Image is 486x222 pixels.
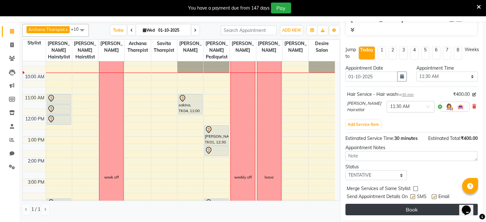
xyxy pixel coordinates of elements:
div: leave [265,174,274,180]
span: [PERSON_NAME] [177,40,203,54]
div: Hair Service - Hair wash [347,91,414,98]
div: Weeks [465,46,479,53]
div: 11:00 AM [24,95,46,101]
div: Status [345,164,407,170]
span: [PERSON_NAME] [230,40,256,54]
img: Hairdresser.png [445,103,453,111]
li: 1 [378,46,386,60]
span: Merge Services of Same Stylist [347,185,411,193]
span: Email [438,193,449,201]
button: Book [345,204,478,215]
span: Archana Tharepist [125,40,150,54]
span: +10 [71,27,83,32]
div: [PERSON_NAME], TK01, 11:00 AM-11:30 AM, Brazilian Wax - Full Hands [47,94,71,104]
li: 6 [432,46,440,60]
li: 8 [454,46,462,60]
div: [PERSON_NAME], TK01, 11:30 AM-12:00 PM, Brazilian Wax - Half Legs [47,105,71,114]
button: ADD NEW [281,26,303,35]
span: [PERSON_NAME] [282,40,308,54]
span: ₹400.00 [453,91,470,98]
div: 10:00 AM [24,73,46,80]
li: 5 [421,46,429,60]
div: [PERSON_NAME], TK01, 12:00 PM-12:30 PM, Threading - Eyebrow [47,115,71,125]
div: Appointment Time [416,65,478,72]
div: 12:00 PM [24,116,46,122]
span: SMS [417,193,427,201]
input: yyyy-mm-dd [345,72,397,81]
div: Today [360,47,374,53]
span: ₹400.00 [461,135,478,141]
div: [PERSON_NAME], TK03, 04:00 PM-04:30 PM, Brazilian Wax - Full Hands [204,199,228,208]
span: [PERSON_NAME] Pediqurist [204,40,229,61]
i: Edit price [472,93,476,96]
button: Add Service Item [346,120,381,129]
span: savita Tharepist [151,40,177,54]
img: Interior.png [457,103,464,111]
span: [PERSON_NAME] [256,40,282,54]
div: Stylist [23,40,46,46]
span: [PERSON_NAME] [98,40,124,54]
span: 1 / 1 [31,206,40,213]
div: week off [104,174,119,180]
button: Pay [271,3,291,13]
div: Appointment Notes [345,144,478,151]
li: 4 [410,46,419,60]
div: 2:00 PM [27,158,46,165]
iframe: chat widget [459,196,480,216]
span: [PERSON_NAME] Hairstlist [347,100,384,113]
div: weekly off [234,174,251,180]
div: sakina, TK04, 11:00 AM-12:00 PM, Bikani wax [178,94,202,114]
div: You have a payment due from 147 days [188,5,270,11]
span: 30 min [402,92,414,97]
div: 1:00 PM [27,137,46,143]
a: x [65,27,68,32]
span: Archana Tharepist [28,27,65,32]
span: Estimated Service Time: [345,135,394,141]
div: [PERSON_NAME], TK01, 01:30 PM-02:00 PM, Hand & Feet Treatment - Regular Menicure [204,146,228,156]
div: [PERSON_NAME], TK01, 12:30 PM-01:30 PM, Hand & Feet Treatment - Regular Pedicure [204,126,228,145]
li: 2 [389,46,397,60]
li: 3 [399,46,408,60]
span: Send Appointment Details On [347,193,408,201]
input: Search Appointment [221,25,277,35]
span: desire salon [309,40,335,54]
span: [PERSON_NAME] Hairstylist [46,40,72,61]
li: 7 [443,46,451,60]
span: [PERSON_NAME] Hairstlist [72,40,98,61]
input: 2025-10-01 [156,26,188,35]
span: ADD NEW [282,28,301,33]
small: for [397,92,414,97]
div: Appointment Date [345,65,407,72]
span: Estimated Total: [428,135,461,141]
span: Wed [141,28,156,33]
div: Jump to [345,46,356,60]
div: 4:00 PM [27,200,46,207]
span: 30 minutes [394,135,418,141]
div: 3:00 PM [27,179,46,186]
span: Today [111,25,127,35]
